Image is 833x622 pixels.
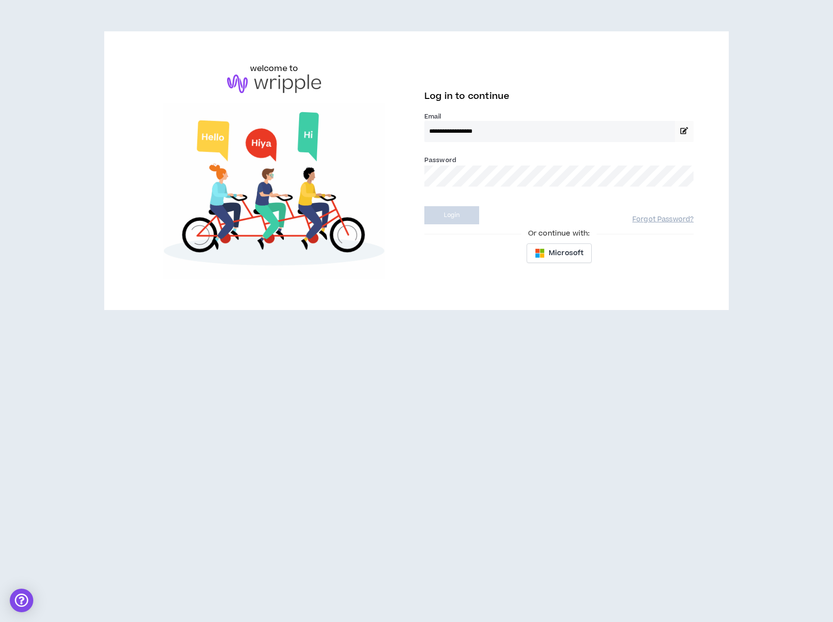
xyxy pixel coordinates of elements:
[250,63,299,74] h6: welcome to
[424,206,479,224] button: Login
[10,589,33,612] div: Open Intercom Messenger
[527,243,592,263] button: Microsoft
[424,112,694,121] label: Email
[549,248,583,259] span: Microsoft
[521,228,597,239] span: Or continue with:
[227,74,321,93] img: logo-brand.png
[139,103,409,279] img: Welcome to Wripple
[424,90,509,102] span: Log in to continue
[632,215,694,224] a: Forgot Password?
[424,156,456,165] label: Password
